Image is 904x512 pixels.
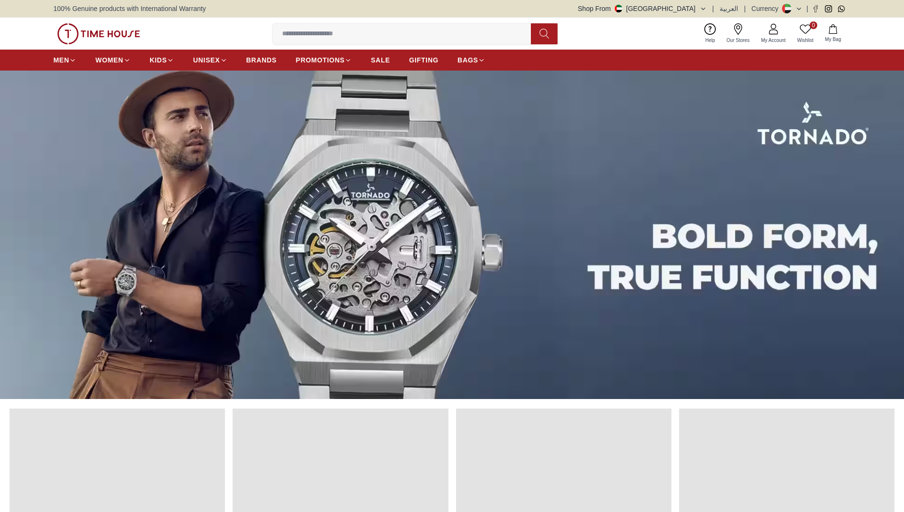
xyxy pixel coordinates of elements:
a: Whatsapp [838,5,845,12]
span: GIFTING [409,55,438,65]
span: WOMEN [95,55,123,65]
button: My Bag [819,22,847,45]
span: KIDS [150,55,167,65]
span: 100% Genuine products with International Warranty [53,4,206,13]
span: PROMOTIONS [296,55,345,65]
img: United Arab Emirates [615,5,622,12]
a: BRANDS [246,51,277,69]
a: Instagram [825,5,832,12]
span: My Account [757,37,790,44]
span: BAGS [457,55,478,65]
a: BAGS [457,51,485,69]
a: Help [700,21,721,46]
span: BRANDS [246,55,277,65]
a: 0Wishlist [792,21,819,46]
a: Facebook [812,5,819,12]
a: Our Stores [721,21,755,46]
span: Our Stores [723,37,753,44]
div: Currency [752,4,782,13]
a: MEN [53,51,76,69]
a: WOMEN [95,51,131,69]
span: | [806,4,808,13]
span: MEN [53,55,69,65]
span: | [712,4,714,13]
button: العربية [720,4,738,13]
span: | [744,4,746,13]
span: My Bag [821,36,845,43]
span: 0 [810,21,817,29]
a: PROMOTIONS [296,51,352,69]
a: UNISEX [193,51,227,69]
a: KIDS [150,51,174,69]
span: Help [701,37,719,44]
span: UNISEX [193,55,220,65]
span: Wishlist [793,37,817,44]
span: SALE [371,55,390,65]
button: Shop From[GEOGRAPHIC_DATA] [578,4,707,13]
a: GIFTING [409,51,438,69]
a: SALE [371,51,390,69]
img: ... [57,23,140,44]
